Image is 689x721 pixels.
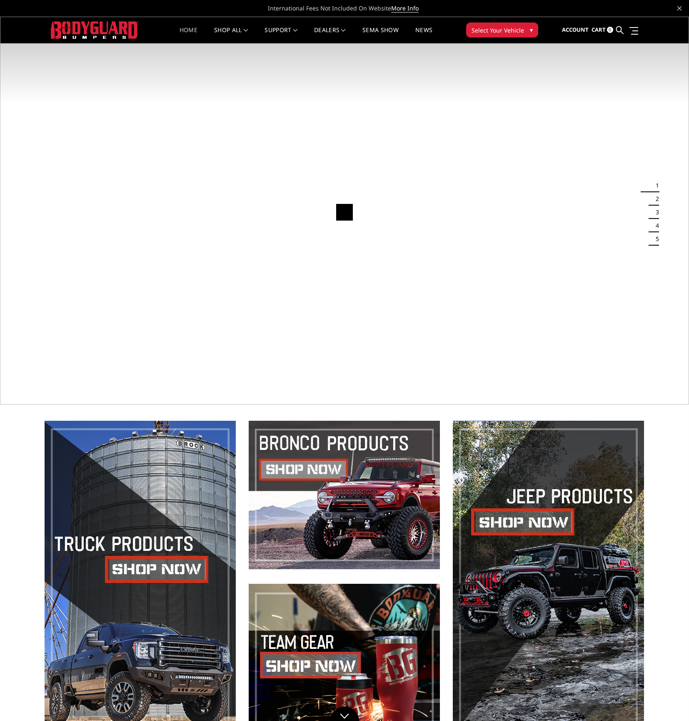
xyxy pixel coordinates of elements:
[607,27,613,33] span: 0
[472,26,524,35] span: Select Your Vehicle
[180,27,197,43] a: Home
[651,179,659,192] button: 1 of 5
[466,23,538,38] button: Select Your Vehicle
[530,25,533,34] span: ▾
[51,21,138,38] img: BODYGUARD BUMPERS
[562,26,589,33] span: Account
[415,27,432,43] a: News
[391,4,419,13] a: More Info
[651,219,659,232] button: 4 of 5
[651,232,659,246] button: 5 of 5
[592,26,606,33] span: Cart
[314,27,346,43] a: Dealers
[651,206,659,219] button: 3 of 5
[592,19,613,41] a: Cart 0
[562,19,589,41] a: Account
[651,192,659,206] button: 2 of 5
[265,27,297,43] a: Support
[214,27,248,43] a: shop all
[362,27,399,43] a: SEMA Show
